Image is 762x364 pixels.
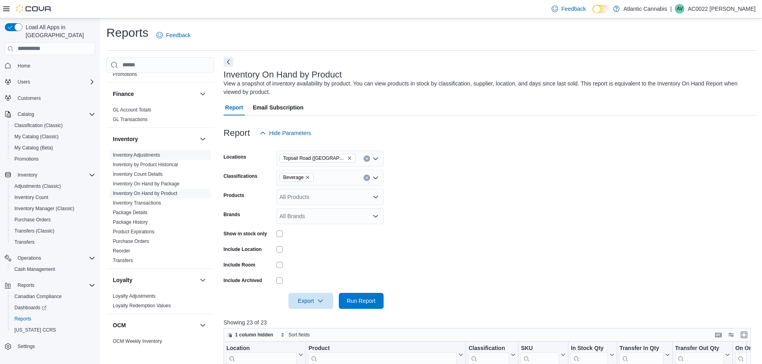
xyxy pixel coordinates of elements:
[113,161,178,168] span: Inventory by Product Historical
[14,77,33,87] button: Users
[18,95,41,101] span: Customers
[11,143,56,153] a: My Catalog (Beta)
[372,155,379,162] button: Open list of options
[2,109,98,120] button: Catalog
[113,135,196,143] button: Inventory
[8,192,98,203] button: Inventory Count
[8,264,98,275] button: Cash Management
[198,134,208,144] button: Inventory
[113,152,160,158] a: Inventory Adjustments
[592,5,609,13] input: Dark Mode
[113,171,163,177] a: Inventory Count Details
[11,303,95,312] span: Dashboards
[113,71,137,78] span: Promotions
[113,210,148,215] a: Package Details
[224,318,756,326] p: Showing 23 of 23
[14,93,44,103] a: Customers
[8,237,98,248] button: Transfers
[14,327,56,333] span: [US_STATE] CCRS
[269,129,311,137] span: Hide Parameters
[2,76,98,88] button: Users
[14,266,55,273] span: Cash Management
[8,153,98,165] button: Promotions
[677,4,683,14] span: AV
[18,255,41,261] span: Operations
[224,173,258,179] label: Classifications
[14,145,53,151] span: My Catalog (Beta)
[8,324,98,336] button: [US_STATE] CCRS
[11,265,58,274] a: Cash Management
[198,320,208,330] button: OCM
[11,154,95,164] span: Promotions
[14,304,46,311] span: Dashboards
[8,302,98,313] a: Dashboards
[18,172,37,178] span: Inventory
[688,4,756,14] p: AC0022 [PERSON_NAME]
[113,90,134,98] h3: Finance
[14,316,31,322] span: Reports
[18,111,34,117] span: Catalog
[8,142,98,153] button: My Catalog (Beta)
[11,215,95,225] span: Purchase Orders
[14,109,95,119] span: Catalog
[2,280,98,291] button: Reports
[11,193,52,202] a: Inventory Count
[224,330,276,340] button: 1 column hidden
[113,321,196,329] button: OCM
[714,330,723,340] button: Keyboard shortcuts
[14,280,38,290] button: Reports
[235,332,273,338] span: 1 column hidden
[2,340,98,352] button: Settings
[11,181,64,191] a: Adjustments (Classic)
[113,276,132,284] h3: Loyalty
[198,89,208,99] button: Finance
[14,61,95,71] span: Home
[256,125,314,141] button: Hide Parameters
[8,313,98,324] button: Reports
[675,344,723,352] div: Transfer Out Qty
[113,181,180,187] span: Inventory On Hand by Package
[11,121,66,130] a: Classification (Classic)
[305,175,310,180] button: Remove Beverage from selection in this group
[14,253,95,263] span: Operations
[224,128,250,138] h3: Report
[224,231,267,237] label: Show in stock only
[8,181,98,192] button: Adjustments (Classic)
[18,79,30,85] span: Users
[670,4,672,14] p: |
[561,5,586,13] span: Feedback
[571,344,608,352] div: In Stock Qty
[14,156,39,162] span: Promotions
[8,203,98,214] button: Inventory Manager (Classic)
[548,1,589,17] a: Feedback
[277,330,313,340] button: Sort fields
[224,262,255,268] label: Include Room
[106,105,214,127] div: Finance
[224,277,262,284] label: Include Archived
[283,154,346,162] span: Topsail Road ([GEOGRAPHIC_DATA][PERSON_NAME])
[308,344,457,352] div: Product
[113,171,163,177] span: Inventory Count Details
[372,175,379,181] button: Open list of options
[18,282,34,288] span: Reports
[8,225,98,237] button: Transfers (Classic)
[14,280,95,290] span: Reports
[364,175,370,181] button: Clear input
[224,211,240,218] label: Brands
[293,293,328,309] span: Export
[2,169,98,181] button: Inventory
[288,332,310,338] span: Sort fields
[14,109,37,119] button: Catalog
[113,200,161,206] a: Inventory Transactions
[14,133,59,140] span: My Catalog (Classic)
[253,99,304,115] span: Email Subscription
[113,258,133,263] a: Transfers
[592,13,593,14] span: Dark Mode
[11,237,95,247] span: Transfers
[11,154,42,164] a: Promotions
[11,204,95,213] span: Inventory Manager (Classic)
[11,265,95,274] span: Cash Management
[113,219,148,225] span: Package History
